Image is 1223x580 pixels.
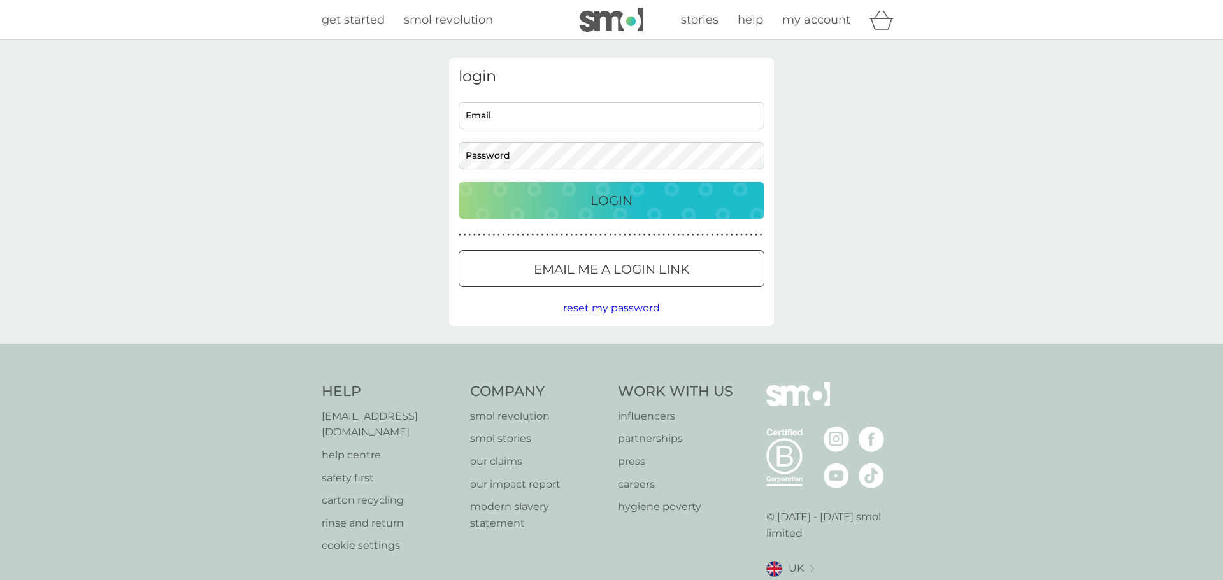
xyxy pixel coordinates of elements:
[681,11,719,29] a: stories
[322,470,457,486] a: safety first
[404,11,493,29] a: smol revolution
[575,232,578,238] p: ●
[619,232,622,238] p: ●
[706,232,709,238] p: ●
[497,232,500,238] p: ●
[512,232,515,238] p: ●
[624,232,626,238] p: ●
[563,300,660,316] button: reset my password
[322,13,385,27] span: get started
[682,232,685,238] p: ●
[859,427,884,452] img: visit the smol Facebook page
[459,232,461,238] p: ●
[488,232,490,238] p: ●
[566,232,568,238] p: ●
[643,232,646,238] p: ●
[750,232,753,238] p: ●
[618,499,733,515] a: hygiene poverty
[618,430,733,447] a: partnerships
[470,408,606,425] a: smol revolution
[677,232,680,238] p: ●
[766,382,830,425] img: smol
[590,190,633,211] p: Login
[470,476,606,493] a: our impact report
[614,232,617,238] p: ●
[322,515,457,532] a: rinse and return
[658,232,661,238] p: ●
[483,232,485,238] p: ●
[322,11,385,29] a: get started
[470,499,606,531] a: modern slavery statement
[503,232,505,238] p: ●
[492,232,495,238] p: ●
[541,232,544,238] p: ●
[618,408,733,425] p: influencers
[760,232,762,238] p: ●
[782,11,850,29] a: my account
[470,382,606,402] h4: Company
[322,382,457,402] h4: Help
[404,13,493,27] span: smol revolution
[590,232,592,238] p: ●
[470,453,606,470] a: our claims
[464,232,466,238] p: ●
[470,430,606,447] a: smol stories
[824,427,849,452] img: visit the smol Instagram page
[459,250,764,287] button: Email me a login link
[869,7,901,32] div: basket
[712,232,714,238] p: ●
[322,537,457,554] a: cookie settings
[531,232,534,238] p: ●
[681,13,719,27] span: stories
[731,232,733,238] p: ●
[536,232,539,238] p: ●
[692,232,694,238] p: ●
[478,232,481,238] p: ●
[322,447,457,463] p: help centre
[859,463,884,488] img: visit the smol Tiktok page
[701,232,704,238] p: ●
[738,11,763,29] a: help
[755,232,757,238] p: ●
[527,232,529,238] p: ●
[322,492,457,509] a: carton recycling
[570,232,573,238] p: ●
[736,232,738,238] p: ●
[638,232,641,238] p: ●
[653,232,655,238] p: ●
[618,476,733,493] a: careers
[789,560,804,577] span: UK
[782,13,850,27] span: my account
[517,232,520,238] p: ●
[668,232,670,238] p: ●
[687,232,689,238] p: ●
[580,232,583,238] p: ●
[721,232,724,238] p: ●
[468,232,471,238] p: ●
[546,232,548,238] p: ●
[745,232,748,238] p: ●
[322,408,457,441] a: [EMAIL_ADDRESS][DOMAIN_NAME]
[585,232,587,238] p: ●
[595,232,597,238] p: ●
[810,565,814,572] img: select a new location
[824,463,849,488] img: visit the smol Youtube page
[473,232,476,238] p: ●
[629,232,631,238] p: ●
[618,453,733,470] p: press
[459,182,764,219] button: Login
[563,302,660,314] span: reset my password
